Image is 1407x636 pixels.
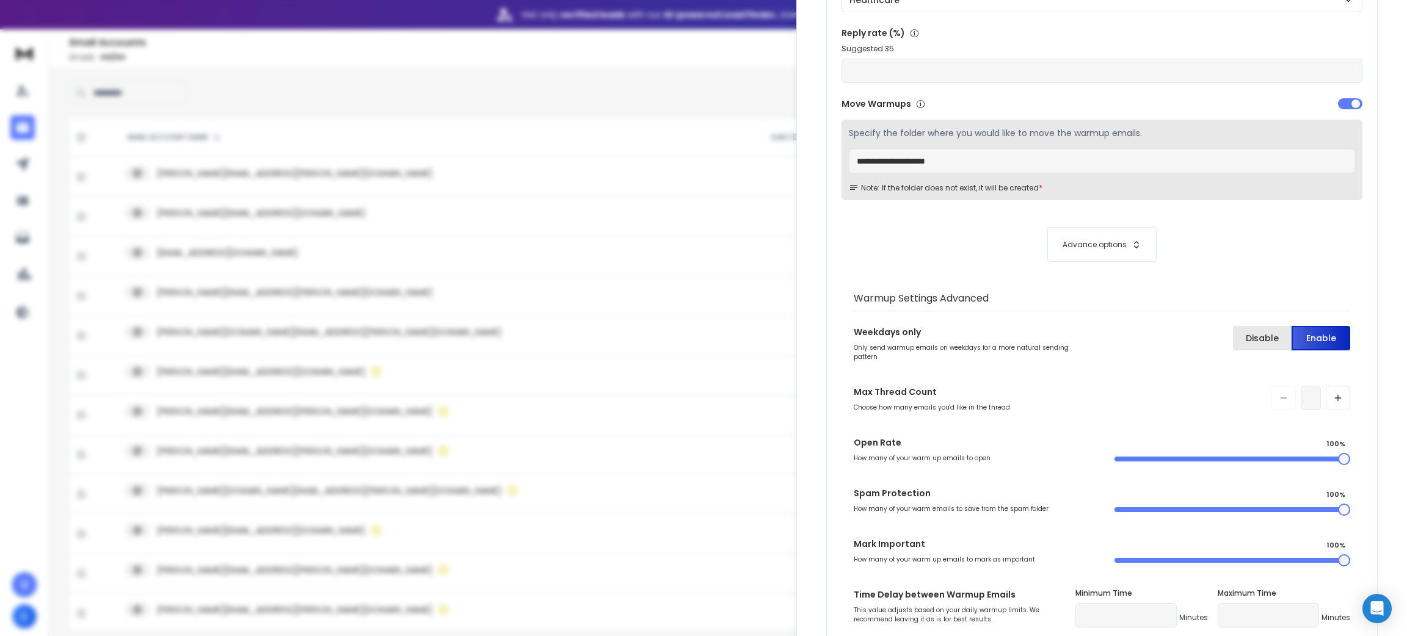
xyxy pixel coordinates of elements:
h1: Warmup Settings Advanced [854,291,1350,306]
p: How many of your warm up emails to open [854,454,1090,463]
p: Open Rate [854,436,1090,449]
p: Only send warmup emails on weekdays for a more natural sending pattern [854,343,1090,361]
p: Minutes [1179,613,1208,623]
p: Advance options [1063,240,1127,250]
p: Max Thread Count [854,386,1090,398]
p: Specify the folder where you would like to move the warmup emails. [849,127,1355,139]
p: Spam Protection [854,487,1090,499]
p: Move Warmups [842,98,1099,110]
button: Enable [1292,326,1350,350]
p: Minutes [1322,613,1350,623]
div: 100 % [1322,538,1350,553]
p: Mark Important [854,538,1090,550]
label: Maximum Time [1218,588,1350,598]
p: If the folder does not exist, it will be created [882,183,1039,193]
p: Choose how many emails you'd like in the thread [854,403,1090,412]
span: Note: [849,183,879,193]
p: Suggested 35 [842,44,1362,54]
div: Open Intercom Messenger [1362,594,1392,623]
button: Disable [1233,326,1292,350]
div: 100 % [1322,436,1350,452]
p: This value adjusts based on your daily warmup limits. We recommend leaving it as is for best resu... [854,605,1071,624]
button: Advance options [854,227,1350,262]
p: How many of your warm emails to save from the spam folder [854,504,1090,513]
div: 100 % [1322,487,1350,502]
label: Minimum Time [1075,588,1208,598]
p: How many of your warm up emails to mark as important [854,555,1090,564]
p: Reply rate (%) [842,27,1362,39]
p: Time Delay between Warmup Emails [854,588,1071,601]
p: Weekdays only [854,326,1090,338]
